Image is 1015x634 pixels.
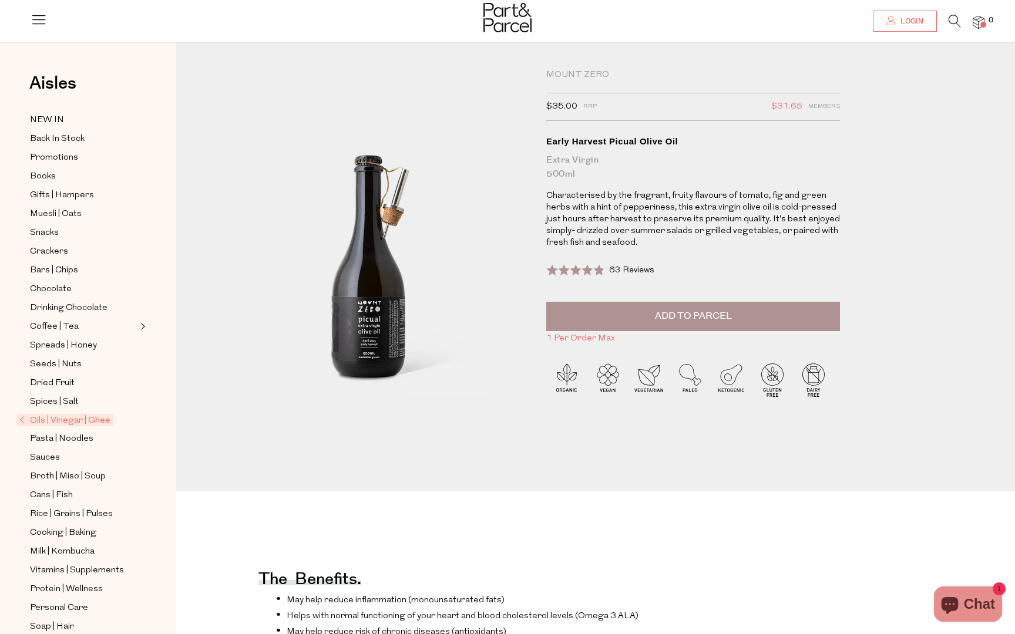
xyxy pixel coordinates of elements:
[30,113,137,127] a: NEW IN
[629,359,670,400] img: P_P-ICONS-Live_Bec_V11_Vegetarian.svg
[30,526,96,540] span: Cooking | Baking
[711,359,752,400] img: P_P-ICONS-Live_Bec_V11_Ketogenic.svg
[258,577,361,585] h4: The benefits.
[986,15,996,26] span: 0
[30,188,137,203] a: Gifts | Hampers
[30,169,137,184] a: Books
[587,359,629,400] img: P_P-ICONS-Live_Bec_V11_Vegan.svg
[898,16,923,26] span: Login
[30,358,82,372] span: Seeds | Nuts
[30,319,137,334] a: Coffee | Tea
[211,73,529,447] img: Early Harvest Picual Olive Oil
[30,226,59,240] span: Snacks
[546,136,840,147] div: Early Harvest Picual Olive Oil
[30,264,78,278] span: Bars | Chips
[30,563,137,578] a: Vitamins | Supplements
[30,132,85,146] span: Back In Stock
[30,150,137,165] a: Promotions
[30,170,56,184] span: Books
[30,564,124,578] span: Vitamins | Supplements
[30,601,88,615] span: Personal Care
[30,507,113,521] span: Rice | Grains | Pulses
[30,488,137,503] a: Cans | Fish
[30,113,64,127] span: NEW IN
[30,376,75,390] span: Dried Fruit
[30,488,73,503] span: Cans | Fish
[483,3,532,32] img: Part&Parcel
[30,431,137,446] a: Pasta | Noodles
[16,414,113,426] span: Oils | Vinegar | Ghee
[30,357,137,372] a: Seeds | Nuts
[30,525,137,540] a: Cooking | Baking
[30,263,137,278] a: Bars | Chips
[546,190,840,249] p: Characterised by the fragrant, fruity flavours of tomato, fig and green herbs with a hint of pepp...
[30,619,137,634] a: Soap | Hair
[752,359,793,400] img: P_P-ICONS-Live_Bec_V11_Gluten_Free.svg
[30,601,137,615] a: Personal Care
[30,245,68,259] span: Crackers
[30,320,79,334] span: Coffee | Tea
[30,507,137,521] a: Rice | Grains | Pulses
[793,359,834,400] img: P_P-ICONS-Live_Bec_V11_Dairy_Free.svg
[670,359,711,400] img: P_P-ICONS-Live_Bec_V11_Paleo.svg
[771,99,802,114] span: $31.65
[546,302,840,331] button: Add to Parcel
[30,620,74,634] span: Soap | Hair
[30,301,107,315] span: Drinking Chocolate
[30,432,93,446] span: Pasta | Noodles
[546,359,587,400] img: P_P-ICONS-Live_Bec_V11_Organic.svg
[873,11,937,32] a: Login
[30,131,137,146] a: Back In Stock
[30,188,94,203] span: Gifts | Hampers
[546,69,840,81] div: Mount Zero
[546,99,577,114] span: $35.00
[30,282,72,296] span: Chocolate
[30,244,137,259] a: Crackers
[609,266,654,275] span: 63 Reviews
[29,75,76,104] a: Aisles
[30,301,137,315] a: Drinking Chocolate
[29,70,76,96] span: Aisles
[30,469,137,484] a: Broth | Miso | Soup
[30,544,137,559] a: Milk | Kombucha
[808,99,840,114] span: Members
[30,151,78,165] span: Promotions
[546,153,840,181] div: Extra Virgin 500ml
[30,582,137,596] a: Protein | Wellness
[30,394,137,409] a: Spices | Salt
[583,99,597,114] span: RRP
[276,609,734,621] li: Helps with normal functioning of your heart and blood cholesterol levels (Omega 3 ALA)
[276,593,734,605] li: May help reduce inflammation (monounsaturated fats)
[30,470,106,484] span: Broth | Miso | Soup
[655,309,732,323] span: Add to Parcel
[30,450,137,465] a: Sauces
[30,451,60,465] span: Sauces
[30,207,82,221] span: Muesli | Oats
[30,582,103,596] span: Protein | Wellness
[973,16,984,28] a: 0
[30,339,97,353] span: Spreads | Honey
[30,376,137,390] a: Dried Fruit
[930,586,1006,625] inbox-online-store-chat: Shopify online store chat
[30,545,95,559] span: Milk | Kombucha
[19,413,137,427] a: Oils | Vinegar | Ghee
[137,319,146,333] button: Expand/Collapse Coffee | Tea
[30,338,137,353] a: Spreads | Honey
[30,207,137,221] a: Muesli | Oats
[30,395,79,409] span: Spices | Salt
[30,225,137,240] a: Snacks
[30,282,137,296] a: Chocolate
